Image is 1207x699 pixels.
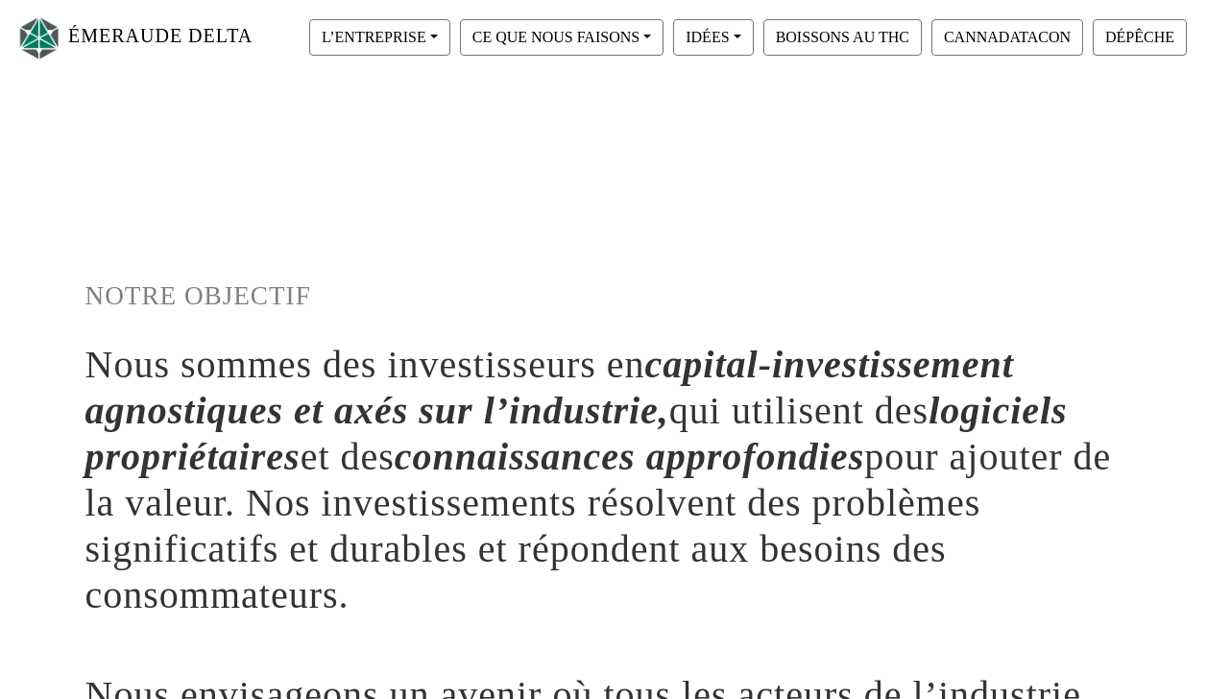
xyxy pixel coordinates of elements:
button: BOISSONS AU THC [763,19,922,56]
h1: NOTRE OBJECTIF [85,280,1123,312]
button: CE QUE NOUS FAISONS [460,19,664,56]
span: connaissances approfondies [395,435,864,478]
font: ÉMERAUDE DELTA [68,25,253,46]
button: CANNADATACON [931,19,1083,56]
h1: Nous sommes des investisseurs en qui utilisent des et des pour ajouter de la valeur. Nos investis... [85,342,1123,618]
a: BOISSONS AU THC [759,28,927,44]
span: capital-investissement agnostiques et axés sur l’industrie, [85,343,1014,432]
button: IDÉES [673,19,753,56]
button: L’ENTREPRISE [309,19,450,56]
a: ÉMERAUDE DELTA [15,8,253,68]
button: DÉPÊCHE [1093,19,1187,56]
a: DÉPÊCHE [1088,28,1192,44]
a: CANNADATACON [927,28,1088,44]
img: Logo [15,12,63,63]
